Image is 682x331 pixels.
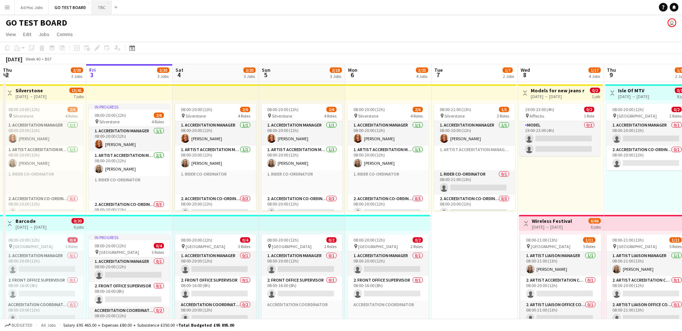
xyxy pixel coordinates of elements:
[416,74,428,79] div: 4 Jobs
[348,276,429,301] app-card-role: 2. Front Office Supervisor0/108:00-16:00 (8h)
[175,252,256,276] app-card-role: 1. Accreditation Manager0/108:00-20:00 (12h)
[348,104,429,211] app-job-card: 08:00-20:00 (12h)2/6 Silverstone4 Roles1. Accreditation Manager1/108:00-20:00 (12h)[PERSON_NAME]1...
[157,67,169,73] span: 2/20
[416,67,428,73] span: 3/25
[326,107,336,112] span: 2/6
[71,74,83,79] div: 3 Jobs
[89,282,170,306] app-card-role: 2. Front Office Supervisor0/108:00-16:00 (8h)
[23,31,31,37] span: Edit
[71,218,84,224] span: 0/20
[89,200,170,246] app-card-role: 2. Accreditation Co-ordinator0/308:00-20:00 (12h)
[65,113,78,119] span: 4 Roles
[63,322,234,328] div: Salary £95 465.00 + Expenses £80.00 + Subsistence £350.00 =
[668,18,676,27] app-user-avatar: Kelly Munce
[2,71,12,79] span: 2
[347,71,357,79] span: 6
[440,107,471,112] span: 08:00-21:00 (13h)
[92,0,112,14] button: TBC
[16,94,47,99] div: [DATE] → [DATE]
[520,252,601,276] app-card-role: 1. Artist Liaison Manager1/108:00-21:00 (13h)[PERSON_NAME]
[592,93,600,99] div: 1 job
[434,146,515,170] app-card-role-placeholder: 1. Artist Accreditation Manager
[618,94,649,99] div: [DATE] → [DATE]
[238,244,250,249] span: 3 Roles
[358,113,378,119] span: Silverstone
[669,113,682,119] span: 2 Roles
[68,107,78,112] span: 2/6
[520,276,601,301] app-card-role: 2. Artist Accreditation Co-ordinator0/108:00-20:00 (12h)
[348,170,429,195] app-card-role-placeholder: 1. Rider Co-ordinator
[3,104,83,211] app-job-card: 08:00-20:00 (12h)2/6 Silverstone4 Roles1. Accreditation Manager1/108:00-20:00 (12h)[PERSON_NAME]1...
[520,71,530,79] span: 8
[174,71,183,79] span: 4
[57,31,73,37] span: Comms
[74,224,84,230] div: 6 jobs
[8,107,40,112] span: 08:00-20:00 (12h)
[88,71,96,79] span: 3
[583,244,595,249] span: 5 Roles
[499,107,509,112] span: 1/5
[4,321,34,329] button: Budgeted
[74,93,84,99] div: 7 jobs
[157,74,169,79] div: 3 Jobs
[6,17,67,28] h1: GO TEST BOARD
[584,113,594,119] span: 1 Role
[531,94,585,99] div: [DATE] → [DATE]
[186,244,225,249] span: [GEOGRAPHIC_DATA]
[267,107,299,112] span: 08:00-20:00 (12h)
[3,121,83,146] app-card-role: 1. Accreditation Manager1/108:00-20:00 (12h)[PERSON_NAME]
[348,67,357,73] span: Mon
[584,107,594,112] span: 0/2
[3,276,83,301] app-card-role: 2. Front Office Supervisor0/108:00-16:00 (8h)
[3,30,19,39] a: View
[272,244,312,249] span: [GEOGRAPHIC_DATA]
[262,67,270,73] span: Sun
[89,176,170,200] app-card-role-placeholder: 1. Rider Co-ordinator
[326,237,336,243] span: 0/2
[526,237,557,243] span: 08:00-21:00 (13h)
[95,243,126,248] span: 08:00-20:00 (12h)
[353,237,385,243] span: 08:00-20:00 (12h)
[672,107,682,112] span: 0/2
[15,0,49,14] button: Ad Hoc Jobs
[6,56,22,63] div: [DATE]
[186,113,206,119] span: Silverstone
[3,170,83,195] app-card-role-placeholder: 1. Rider Co-ordinator
[152,250,164,255] span: 3 Roles
[89,257,170,282] app-card-role: 1. Accreditation Manager0/108:00-20:00 (12h)
[175,146,256,170] app-card-role: 1. Artist Accreditation Manager1/108:00-20:00 (12h)[PERSON_NAME]
[178,322,234,328] span: Total Budgeted £95 895.00
[68,237,78,243] span: 0/4
[324,113,336,119] span: 4 Roles
[3,252,83,276] app-card-role: 1. Accreditation Manager0/108:00-20:00 (12h)
[89,104,170,211] div: In progress08:00-20:00 (12h)2/6 Silverstone4 Roles1. Accreditation Manager1/108:00-20:00 (12h)[PE...
[617,244,657,249] span: [GEOGRAPHIC_DATA]
[261,252,342,276] app-card-role: 1. Accreditation Manager0/108:00-20:00 (12h)
[12,323,32,328] span: Budgeted
[13,113,33,119] span: Silverstone
[154,243,164,248] span: 0/4
[261,71,270,79] span: 5
[519,121,600,156] app-card-role: Model0/219:00-23:00 (4h)
[590,88,600,93] span: 0/2
[519,104,600,156] app-job-card: 19:00-23:00 (4h)0/2 Afflecks1 RoleModel0/219:00-23:00 (4h)
[99,119,120,124] span: Silverstone
[243,67,256,73] span: 2/20
[175,104,256,211] app-job-card: 08:00-20:00 (12h)2/6 Silverstone4 Roles1. Accreditation Manager1/108:00-20:00 (12h)[PERSON_NAME]1...
[434,104,515,211] div: 08:00-21:00 (13h)1/5 Silverstone3 Roles1. Accreditation Manager1/108:00-20:00 (12h)[PERSON_NAME]1...
[348,195,429,240] app-card-role: 2. Accreditation Co-ordinator0/308:00-20:00 (12h)
[181,237,212,243] span: 08:00-20:00 (12h)
[175,195,256,240] app-card-role: 2. Accreditation Co-ordinator0/308:00-20:00 (12h)
[669,237,682,243] span: 1/11
[69,88,84,93] span: 13/41
[175,67,183,73] span: Sat
[261,170,342,195] app-card-role-placeholder: 1. Rider Co-ordinator
[503,67,513,73] span: 1/7
[531,87,585,94] h3: Models for new jeans range
[348,252,429,276] app-card-role: 1. Accreditation Manager0/108:00-20:00 (12h)
[261,104,342,211] app-job-card: 08:00-20:00 (12h)2/6 Silverstone4 Roles1. Accreditation Manager1/108:00-20:00 (12h)[PERSON_NAME]1...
